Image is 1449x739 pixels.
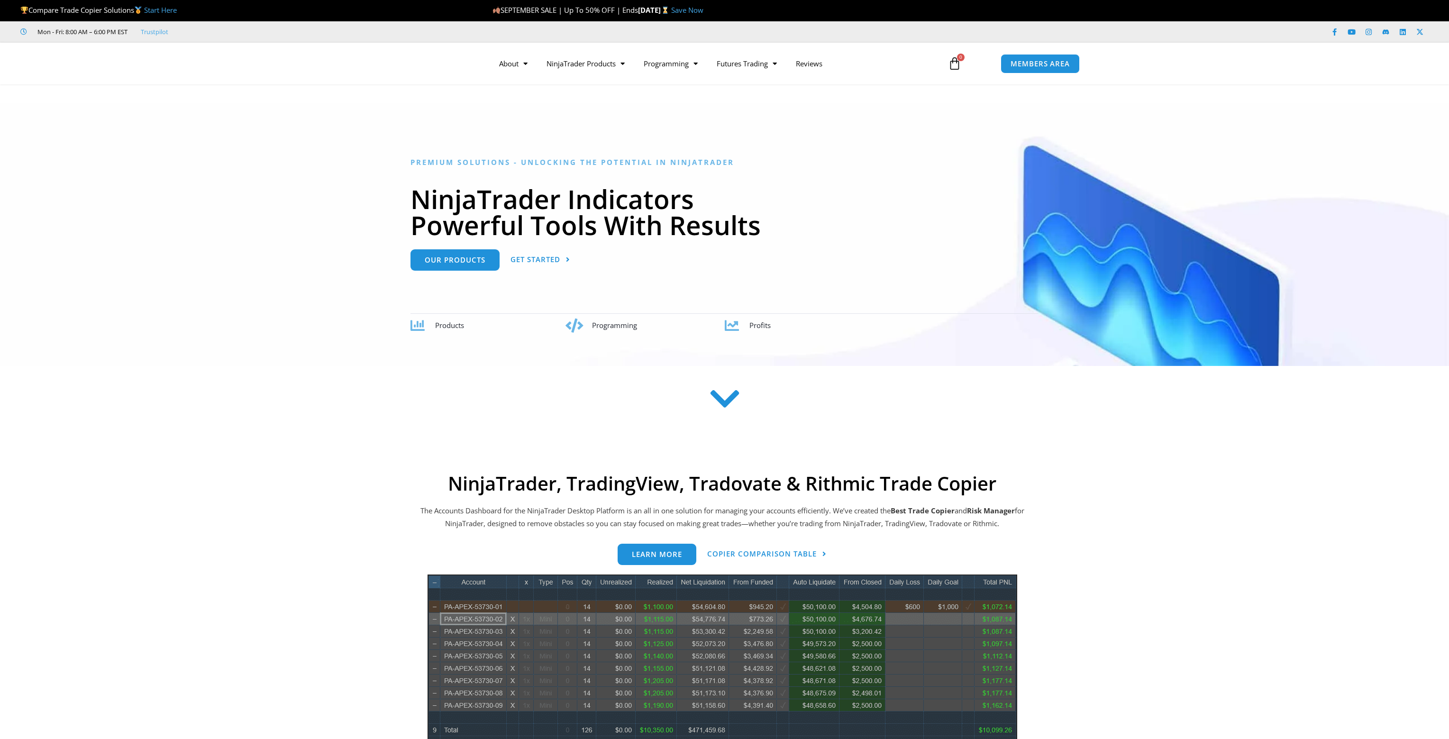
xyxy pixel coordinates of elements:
[410,158,1039,167] h6: Premium Solutions - Unlocking the Potential in NinjaTrader
[419,504,1026,531] p: The Accounts Dashboard for the NinjaTrader Desktop Platform is an all in one solution for managin...
[490,53,937,74] nav: Menu
[662,7,669,14] img: ⌛
[492,5,638,15] span: SEPTEMBER SALE | Up To 50% OFF | Ends
[967,506,1015,515] strong: Risk Manager
[618,544,696,565] a: Learn more
[707,53,786,74] a: Futures Trading
[510,256,560,263] span: Get Started
[135,7,142,14] img: 🥇
[671,5,703,15] a: Save Now
[537,53,634,74] a: NinjaTrader Products
[425,256,485,264] span: Our Products
[35,26,128,37] span: Mon - Fri: 8:00 AM – 6:00 PM EST
[410,249,500,271] a: Our Products
[707,544,827,565] a: Copier Comparison Table
[144,5,177,15] a: Start Here
[369,46,471,81] img: LogoAI | Affordable Indicators – NinjaTrader
[493,7,500,14] img: 🍂
[891,506,955,515] b: Best Trade Copier
[638,5,671,15] strong: [DATE]
[20,5,177,15] span: Compare Trade Copier Solutions
[1011,60,1070,67] span: MEMBERS AREA
[707,550,817,557] span: Copier Comparison Table
[510,249,570,271] a: Get Started
[749,320,771,330] span: Profits
[957,54,965,61] span: 0
[934,50,975,77] a: 0
[632,551,682,558] span: Learn more
[435,320,464,330] span: Products
[634,53,707,74] a: Programming
[419,472,1026,495] h2: NinjaTrader, TradingView, Tradovate & Rithmic Trade Copier
[21,7,28,14] img: 🏆
[410,186,1039,238] h1: NinjaTrader Indicators Powerful Tools With Results
[141,26,168,37] a: Trustpilot
[490,53,537,74] a: About
[786,53,832,74] a: Reviews
[1001,54,1080,73] a: MEMBERS AREA
[592,320,637,330] span: Programming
